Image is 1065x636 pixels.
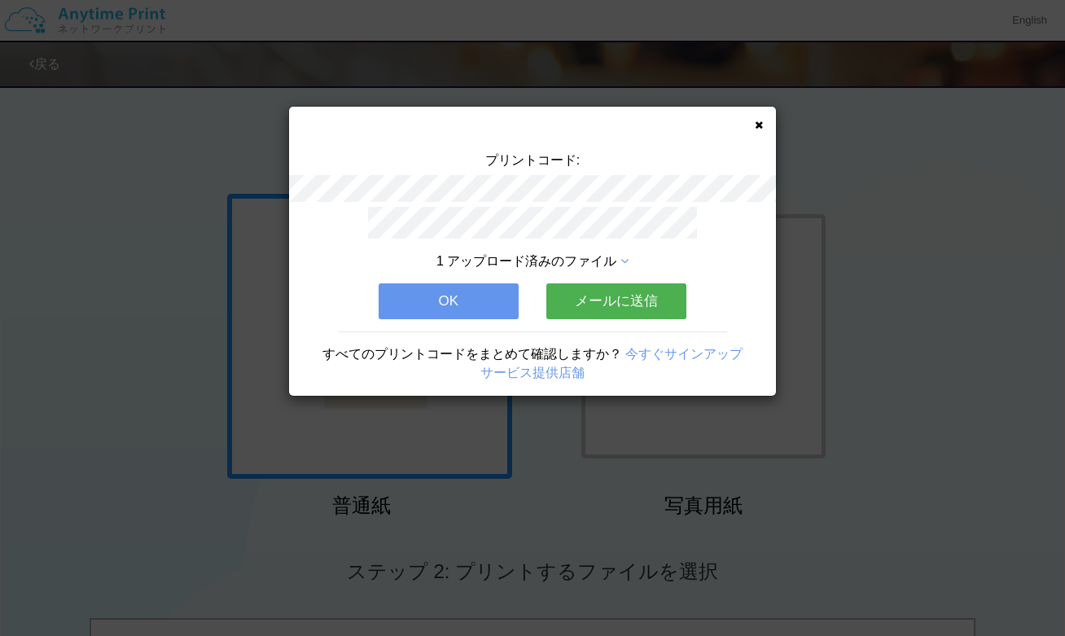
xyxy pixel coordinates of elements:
[436,254,616,268] span: 1 アップロード済みのファイル
[485,153,580,167] span: プリントコード:
[322,347,622,361] span: すべてのプリントコードをまとめて確認しますか？
[625,347,743,361] a: 今すぐサインアップ
[379,283,519,319] button: OK
[480,366,585,379] a: サービス提供店舗
[546,283,686,319] button: メールに送信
